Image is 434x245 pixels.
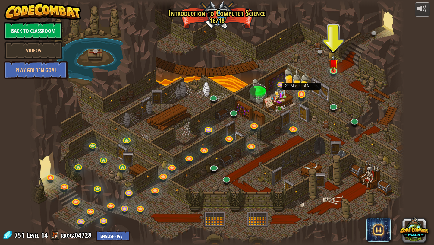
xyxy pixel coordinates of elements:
[4,41,62,59] a: Videos
[4,2,81,21] img: CodeCombat - Learn how to code by playing a game
[329,55,338,72] img: level-banner-unstarted.png
[27,230,39,240] span: Level
[4,22,62,40] a: Back to Classroom
[14,230,26,240] span: 751
[41,230,48,240] span: 14
[415,2,430,17] button: Adjust volume
[4,61,68,79] a: Play Golden Goal
[61,230,93,240] a: rroca04728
